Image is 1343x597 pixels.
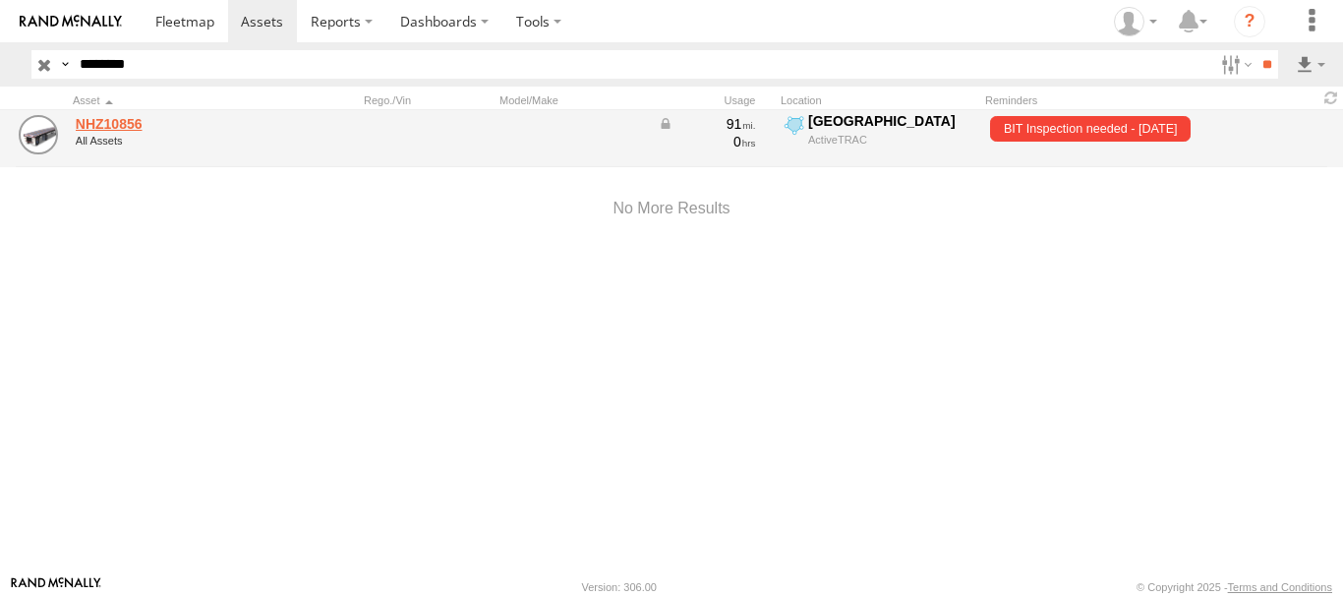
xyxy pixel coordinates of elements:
[582,581,657,593] div: Version: 306.00
[20,15,122,29] img: rand-logo.svg
[1319,89,1343,107] span: Refresh
[808,112,974,130] div: [GEOGRAPHIC_DATA]
[658,133,756,150] div: 0
[781,93,977,107] div: Location
[990,116,1191,142] span: BIT Inspection needed - 05/30/2025
[19,115,58,154] a: View Asset Details
[1213,50,1255,79] label: Search Filter Options
[985,93,1160,107] div: Reminders
[655,93,773,107] div: Usage
[1294,50,1327,79] label: Export results as...
[499,93,647,107] div: Model/Make
[1234,6,1265,37] i: ?
[781,112,977,165] label: Click to View Current Location
[1107,7,1164,36] div: Zulema McIntosch
[364,93,492,107] div: Rego./Vin
[1228,581,1332,593] a: Terms and Conditions
[11,577,101,597] a: Visit our Website
[73,93,269,107] div: Click to Sort
[808,133,974,147] div: ActiveTRAC
[1137,581,1332,593] div: © Copyright 2025 -
[57,50,73,79] label: Search Query
[76,135,266,147] div: undefined
[658,115,756,133] div: Data from Vehicle CANbus
[76,115,266,133] a: NHZ10856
